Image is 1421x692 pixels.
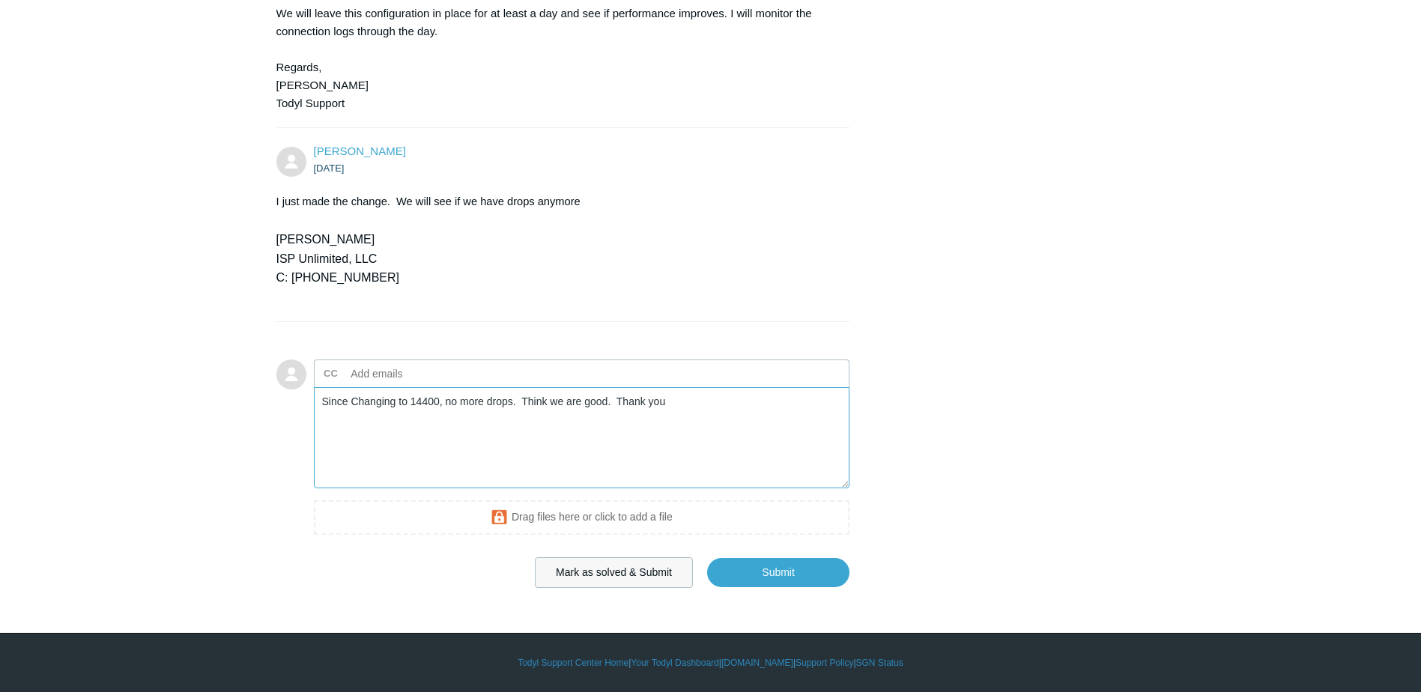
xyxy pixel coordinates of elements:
button: Mark as solved & Submit [535,557,693,587]
span: C: [PHONE_NUMBER] [276,271,399,284]
a: [PERSON_NAME] [314,145,406,157]
a: [DOMAIN_NAME] [721,656,793,670]
a: Support Policy [796,656,853,670]
a: SGN Status [856,656,903,670]
span: ISP Unlimited, LLC [276,252,378,265]
label: CC [324,362,338,385]
span: I just made the change. We will see if we have drops anymore [276,195,581,207]
textarea: Add your reply [314,387,850,488]
div: | | | | [276,656,1145,670]
a: Todyl Support Center Home [518,656,628,670]
a: Your Todyl Dashboard [631,656,718,670]
span: Jeff Sherwood [314,145,406,157]
input: Submit [707,558,849,586]
time: 08/20/2025, 11:35 [314,163,345,174]
input: Add emails [345,362,506,385]
span: [PERSON_NAME] [276,233,375,246]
